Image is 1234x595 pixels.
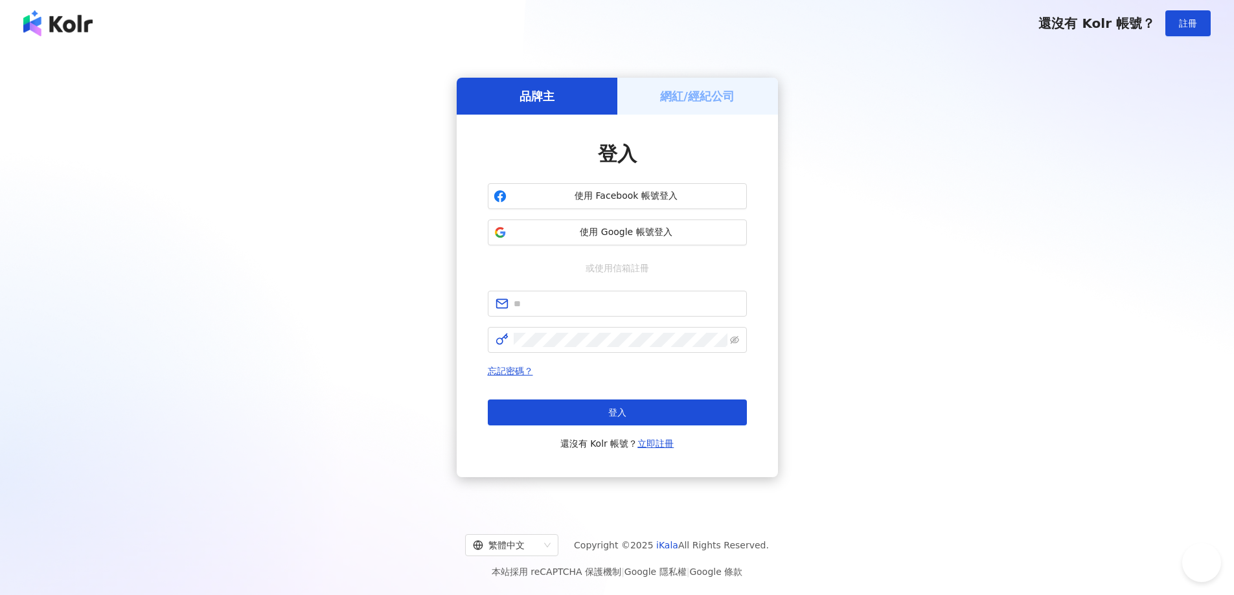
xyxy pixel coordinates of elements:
[512,226,741,239] span: 使用 Google 帳號登入
[621,567,624,577] span: |
[574,537,769,553] span: Copyright © 2025 All Rights Reserved.
[488,366,533,376] a: 忘記密碼？
[23,10,93,36] img: logo
[1038,16,1155,31] span: 還沒有 Kolr 帳號？
[473,535,539,556] div: 繁體中文
[577,261,658,275] span: 或使用信箱註冊
[488,219,747,245] button: 使用 Google 帳號登入
[1165,10,1211,36] button: 註冊
[1182,543,1221,582] iframe: Help Scout Beacon - Open
[598,142,637,165] span: 登入
[624,567,687,577] a: Google 隱私權
[637,438,674,449] a: 立即註冊
[520,88,554,104] h5: 品牌主
[656,540,678,550] a: iKala
[488,399,747,425] button: 登入
[560,436,674,451] span: 還沒有 Kolr 帳號？
[492,564,742,579] span: 本站採用 reCAPTCHA 保護機制
[687,567,690,577] span: |
[488,183,747,209] button: 使用 Facebook 帳號登入
[512,190,741,203] span: 使用 Facebook 帳號登入
[660,88,735,104] h5: 網紅/經紀公司
[608,407,626,418] span: 登入
[730,335,739,344] span: eye-invisible
[689,567,742,577] a: Google 條款
[1179,18,1197,28] span: 註冊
